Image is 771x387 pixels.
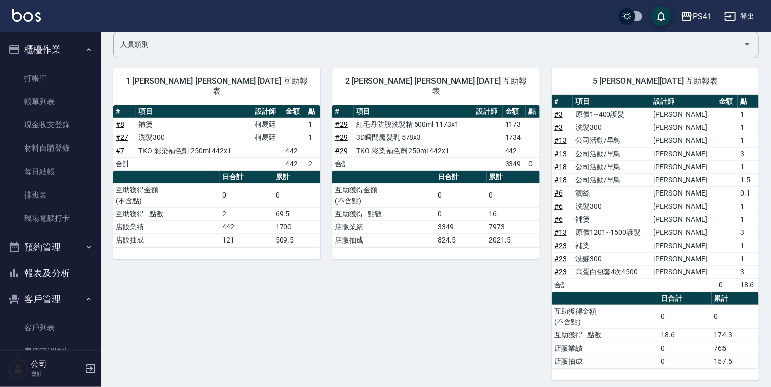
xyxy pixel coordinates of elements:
table: a dense table [332,171,540,247]
td: 互助獲得 - 點數 [552,328,658,342]
td: 原價1~400護髮 [573,108,651,121]
td: 1 [306,131,320,144]
td: [PERSON_NAME] [651,186,716,200]
td: [PERSON_NAME] [651,200,716,213]
th: 日合計 [435,171,487,184]
a: #13 [554,150,567,158]
td: 紅毛丹防脫洗髮精 500ml 1173x1 [354,118,473,131]
td: 3349 [435,220,487,233]
td: 2 [220,207,273,220]
td: [PERSON_NAME] [651,160,716,173]
td: 原價1201~1500護髮 [573,226,651,239]
div: PS41 [693,10,712,23]
td: 0 [487,183,540,207]
td: 0 [435,183,487,207]
a: #8 [116,120,124,128]
th: 設計師 [473,105,503,118]
td: 1700 [273,220,320,233]
th: 金額 [283,105,306,118]
td: 洗髮300 [573,200,651,213]
button: 預約管理 [4,234,97,260]
td: 合計 [113,157,136,170]
th: 日合計 [658,292,712,305]
td: 店販業績 [113,220,220,233]
button: 報表及分析 [4,260,97,286]
td: 3 [738,265,759,278]
img: Logo [12,9,41,22]
td: 0 [716,278,738,292]
td: 824.5 [435,233,487,247]
td: 公司活動/早鳥 [573,134,651,147]
td: 0 [712,305,759,328]
td: [PERSON_NAME] [651,173,716,186]
td: 3 [738,226,759,239]
td: 店販抽成 [113,233,220,247]
span: 5 [PERSON_NAME][DATE] 互助報表 [564,76,747,86]
th: 累計 [273,171,320,184]
td: 柯易廷 [252,131,283,144]
td: 補染 [573,239,651,252]
th: 累計 [712,292,759,305]
td: 765 [712,342,759,355]
table: a dense table [332,105,540,171]
td: [PERSON_NAME] [651,226,716,239]
td: 合計 [552,278,573,292]
td: [PERSON_NAME] [651,121,716,134]
a: #6 [554,202,563,210]
td: 互助獲得金額 (不含點) [332,183,435,207]
td: 1 [738,160,759,173]
td: 合計 [332,157,354,170]
td: [PERSON_NAME] [651,239,716,252]
a: 現金收支登錄 [4,113,97,136]
button: Open [739,36,755,53]
th: 金額 [716,95,738,108]
td: [PERSON_NAME] [651,134,716,147]
td: [PERSON_NAME] [651,213,716,226]
td: TKO-彩染補色劑 250ml 442x1 [136,144,252,157]
td: 18.6 [738,278,759,292]
td: 0.1 [738,186,759,200]
table: a dense table [113,171,320,247]
td: 補燙 [573,213,651,226]
th: 日合計 [220,171,273,184]
td: 3D瞬間魔髮乳 578x3 [354,131,473,144]
th: 點 [526,105,540,118]
a: 材料自購登錄 [4,136,97,160]
a: #23 [554,268,567,276]
td: 442 [503,144,526,157]
th: 累計 [487,171,540,184]
td: [PERSON_NAME] [651,252,716,265]
td: 3 [738,147,759,160]
td: 互助獲得 - 點數 [113,207,220,220]
input: 人員名稱 [118,36,739,54]
td: 174.3 [712,328,759,342]
td: 442 [283,144,306,157]
a: 現場電腦打卡 [4,207,97,230]
th: 點 [738,95,759,108]
td: 0 [273,183,320,207]
a: 排班表 [4,183,97,207]
td: [PERSON_NAME] [651,147,716,160]
td: 0 [526,157,540,170]
td: [PERSON_NAME] [651,265,716,278]
a: #6 [554,189,563,197]
a: 客資篩選匯出 [4,340,97,363]
a: 客戶列表 [4,316,97,340]
table: a dense table [552,95,759,292]
td: 互助獲得金額 (不含點) [552,305,658,328]
a: #29 [335,147,348,155]
td: 互助獲得金額 (不含點) [113,183,220,207]
a: #29 [335,120,348,128]
td: TKO-彩染補色劑 250ml 442x1 [354,144,473,157]
td: 1.5 [738,173,759,186]
td: 1 [738,108,759,121]
h5: 公司 [31,359,82,369]
td: 442 [220,220,273,233]
td: 洗髮300 [136,131,252,144]
span: 2 [PERSON_NAME] [PERSON_NAME] [DATE] 互助報表 [345,76,527,96]
td: 2 [306,157,320,170]
th: # [552,95,573,108]
img: Person [8,359,28,379]
td: 互助獲得 - 點數 [332,207,435,220]
td: 18.6 [658,328,712,342]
